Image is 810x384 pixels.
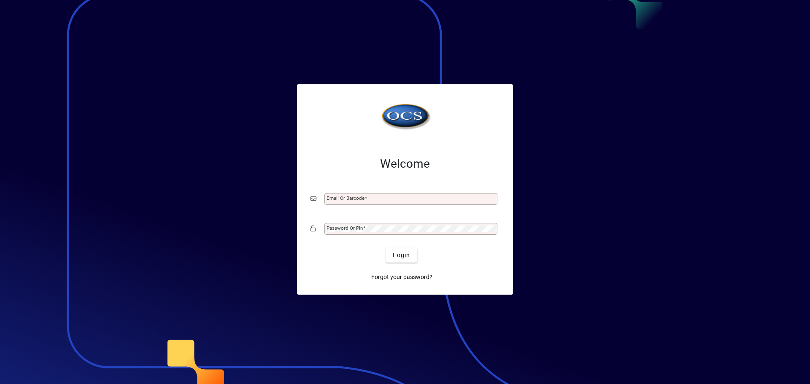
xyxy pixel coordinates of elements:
a: Forgot your password? [368,269,436,285]
button: Login [386,247,417,263]
mat-label: Password or Pin [327,225,363,231]
span: Forgot your password? [371,273,432,282]
h2: Welcome [310,157,499,171]
span: Login [393,251,410,260]
mat-label: Email or Barcode [327,195,364,201]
